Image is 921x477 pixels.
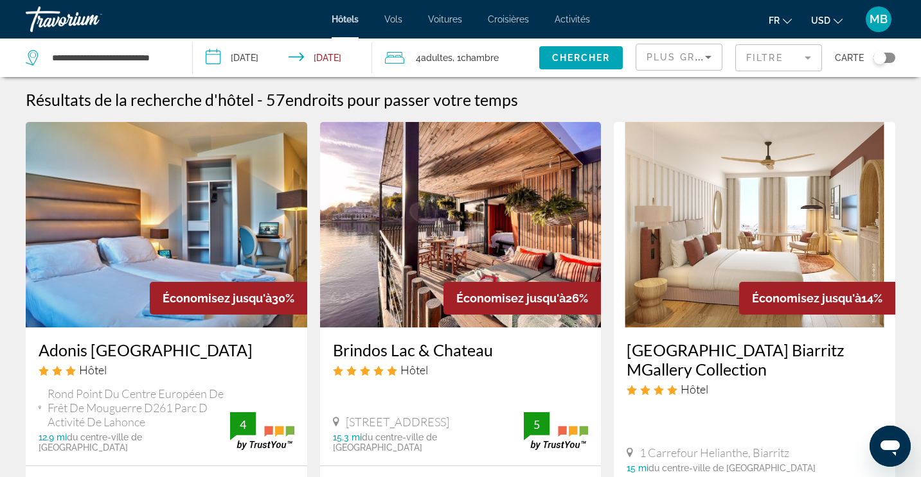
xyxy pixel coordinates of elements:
button: User Menu [862,6,895,33]
span: Hôtel [400,363,428,377]
button: Toggle map [864,52,895,64]
span: endroits pour passer votre temps [285,90,518,109]
div: 3 star Hotel [39,363,294,377]
div: 4 [230,417,256,432]
iframe: Bouton de lancement de la fenêtre de messagerie [870,426,911,467]
span: Adultes [421,53,452,63]
span: , 1 [452,49,499,67]
button: Change language [769,11,792,30]
mat-select: Sort by [647,49,711,65]
span: Économisez jusqu'à [163,291,272,305]
img: Hotel image [320,122,602,327]
span: 1 Carrefour Helianthe, Biarritz [639,446,789,460]
a: Croisières [488,14,529,24]
span: 12.9 mi [39,432,67,442]
span: - [257,90,263,109]
span: Économisez jusqu'à [456,291,566,305]
div: 5 [524,417,550,432]
span: Rond Point Du Centre Européen De Frêt De Mouguerre D261 Parc D Activité De Lahonce [48,386,230,429]
img: trustyou-badge.svg [524,412,588,450]
a: Vols [384,14,402,24]
a: Voitures [428,14,462,24]
div: 14% [739,282,895,315]
span: 4 [416,49,452,67]
span: fr [769,15,780,26]
button: Change currency [811,11,843,30]
span: Chercher [552,53,611,63]
div: 4 star Hotel [627,382,882,396]
img: trustyou-badge.svg [230,412,294,450]
div: 30% [150,282,307,315]
span: Chambre [461,53,499,63]
button: Filter [735,44,822,72]
span: Carte [835,49,864,67]
span: [STREET_ADDRESS] [346,415,449,429]
h2: 57 [266,90,518,109]
span: du centre-ville de [GEOGRAPHIC_DATA] [39,432,142,453]
span: Hôtel [79,363,107,377]
h1: Résultats de la recherche d'hôtel [26,90,254,109]
div: 5 star Hotel [333,363,589,377]
a: Adonis [GEOGRAPHIC_DATA] [39,340,294,360]
div: 26% [443,282,601,315]
button: Travelers: 4 adults, 0 children [372,39,539,77]
span: Plus grandes économies [647,52,800,62]
span: MB [870,13,888,26]
span: Économisez jusqu'à [752,291,861,305]
a: Travorium [26,3,154,36]
span: du centre-ville de [GEOGRAPHIC_DATA] [648,463,816,473]
span: 15.3 mi [333,432,362,442]
button: Chercher [539,46,623,69]
span: du centre-ville de [GEOGRAPHIC_DATA] [333,432,437,453]
img: Hotel image [26,122,307,327]
button: Check-in date: Nov 20, 2025 Check-out date: Nov 23, 2025 [193,39,373,77]
a: [GEOGRAPHIC_DATA] Biarritz MGallery Collection [627,340,882,379]
span: USD [811,15,830,26]
img: Hotel image [614,122,895,327]
span: 15 mi [627,463,648,473]
a: Hôtels [332,14,359,24]
a: Activités [555,14,590,24]
span: Hôtel [681,382,708,396]
a: Brindos Lac & Chateau [333,340,589,360]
